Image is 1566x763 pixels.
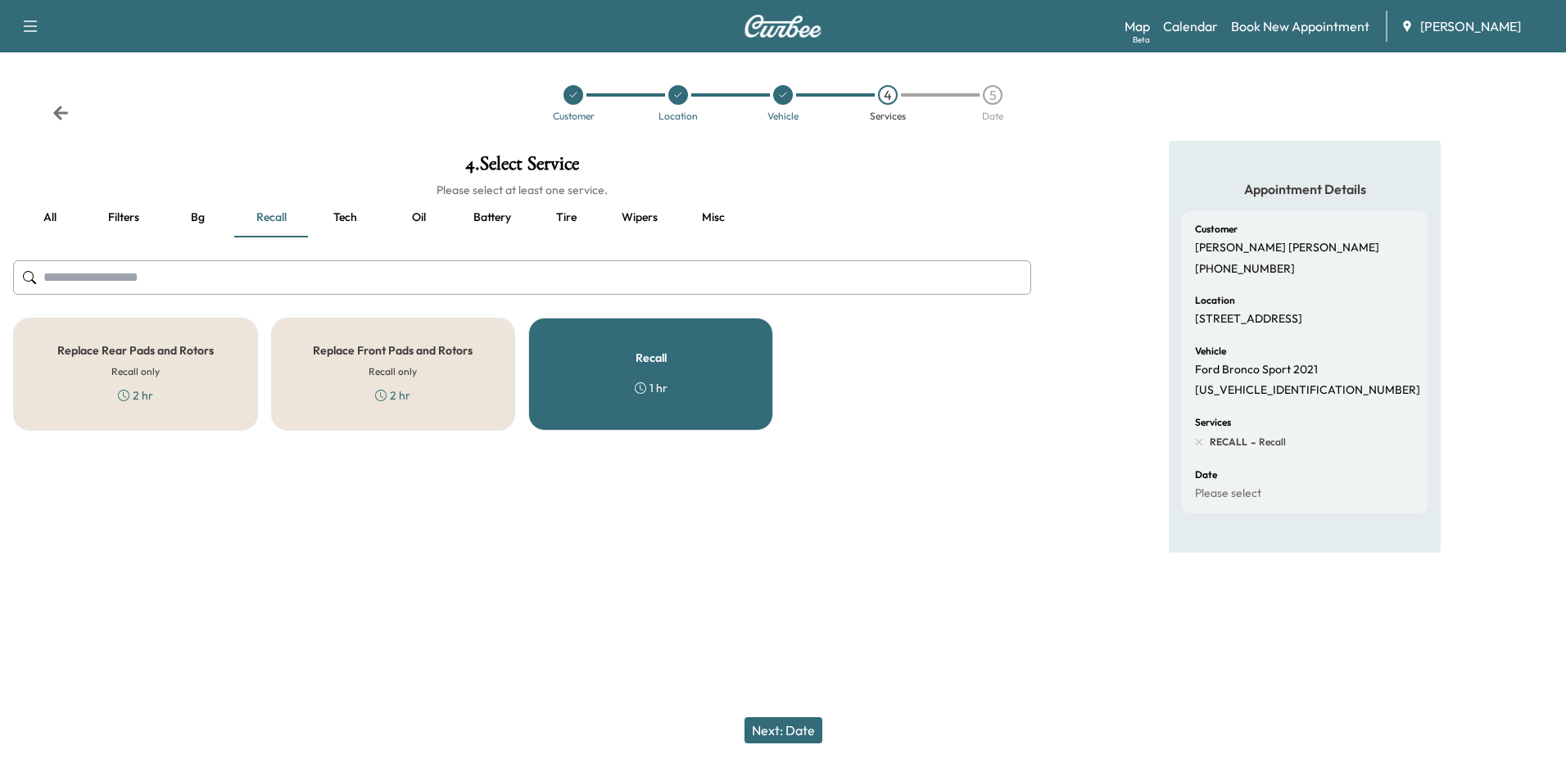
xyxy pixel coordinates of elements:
button: Battery [455,198,529,237]
h6: Services [1195,418,1231,427]
p: Please select [1195,486,1261,501]
p: [US_VEHICLE_IDENTIFICATION_NUMBER] [1195,383,1420,398]
div: Vehicle [767,111,799,121]
p: Ford Bronco Sport 2021 [1195,363,1318,377]
button: Next: Date [745,717,822,743]
div: 1 hr [635,380,668,396]
p: [STREET_ADDRESS] [1195,312,1302,327]
a: Calendar [1163,16,1218,36]
div: 4 [878,85,898,105]
div: Location [659,111,698,121]
h1: 4 . Select Service [13,154,1031,182]
div: Customer [553,111,595,121]
h6: Customer [1195,224,1238,234]
span: [PERSON_NAME] [1420,16,1521,36]
button: Oil [382,198,455,237]
button: Tech [308,198,382,237]
div: Beta [1133,34,1150,46]
a: Book New Appointment [1231,16,1369,36]
span: RECALL [1210,436,1247,449]
p: [PERSON_NAME] [PERSON_NAME] [1195,241,1379,255]
h6: Recall only [369,364,417,379]
h5: Replace Front Pads and Rotors [313,345,473,356]
h6: Vehicle [1195,346,1226,356]
div: Date [982,111,1003,121]
h6: Please select at least one service. [13,182,1031,198]
button: Recall [234,198,308,237]
div: 2 hr [375,387,410,404]
h5: Recall [636,352,667,363]
button: Bg [161,198,234,237]
p: [PHONE_NUMBER] [1195,262,1295,277]
span: - [1247,434,1256,450]
a: MapBeta [1125,16,1150,36]
h6: Date [1195,470,1217,480]
span: Recall [1256,436,1286,449]
div: 5 [983,85,1003,105]
h5: Appointment Details [1182,180,1428,198]
button: Filters [87,198,161,237]
h5: Replace Rear Pads and Rotors [57,345,214,356]
div: Services [870,111,906,121]
button: Tire [529,198,603,237]
div: Back [52,105,69,121]
h6: Recall only [111,364,160,379]
button: all [13,198,87,237]
h6: Location [1195,296,1235,305]
div: 2 hr [118,387,153,404]
button: Wipers [603,198,677,237]
div: basic tabs example [13,198,1031,237]
img: Curbee Logo [744,15,822,38]
button: Misc [677,198,750,237]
